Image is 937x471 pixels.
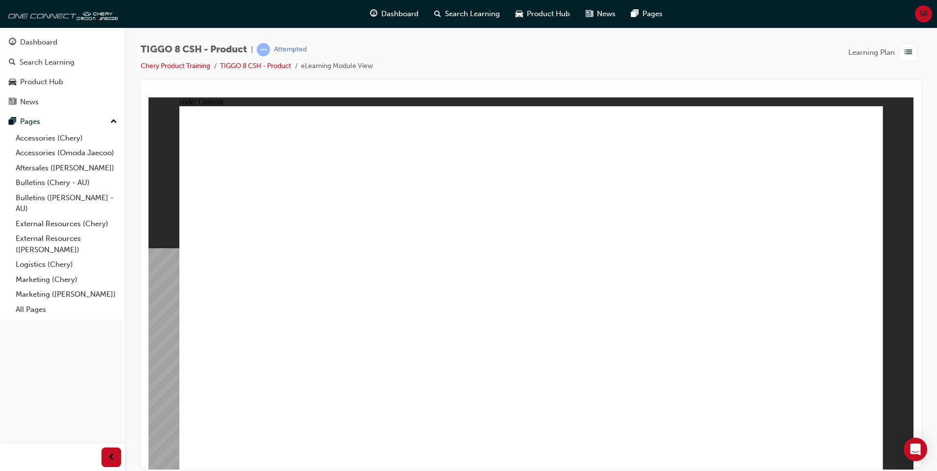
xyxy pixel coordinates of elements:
div: Open Intercom Messenger [904,438,927,461]
button: Learning Plan [848,43,921,62]
span: search-icon [9,58,16,67]
button: DashboardSearch LearningProduct HubNews [4,31,121,113]
a: Aftersales ([PERSON_NAME]) [12,161,121,176]
div: Attempted [274,45,307,54]
div: Dashboard [20,37,57,48]
div: Product Hub [20,76,63,88]
a: Marketing (Chery) [12,272,121,287]
a: Dashboard [4,33,121,51]
span: list-icon [905,47,912,59]
a: News [4,93,121,111]
span: guage-icon [370,8,377,20]
a: Product Hub [4,73,121,91]
a: All Pages [12,302,121,317]
a: news-iconNews [578,4,623,24]
div: News [20,96,39,108]
span: car-icon [9,78,16,87]
span: Search Learning [445,8,500,20]
a: External Resources (Chery) [12,216,121,232]
a: External Resources ([PERSON_NAME]) [12,231,121,257]
span: learningRecordVerb_ATTEMPT-icon [257,43,270,56]
button: SR [915,5,932,23]
span: SR [919,8,928,20]
span: pages-icon [9,118,16,126]
a: Chery Product Training [141,62,210,70]
span: News [597,8,616,20]
button: Pages [4,113,121,131]
a: Accessories (Chery) [12,131,121,146]
span: car-icon [516,8,523,20]
a: search-iconSearch Learning [426,4,508,24]
span: pages-icon [631,8,639,20]
span: | [251,44,253,55]
span: Learning Plan [848,47,895,58]
div: Search Learning [20,57,74,68]
a: Search Learning [4,53,121,71]
span: TIGGO 8 CSH - Product [141,44,247,55]
span: guage-icon [9,38,16,47]
span: search-icon [434,8,441,20]
span: news-icon [586,8,593,20]
a: guage-iconDashboard [362,4,426,24]
a: Bulletins (Chery - AU) [12,175,121,190]
span: prev-icon [108,451,115,464]
span: Pages [642,8,663,20]
a: pages-iconPages [623,4,670,24]
img: oneconnect [5,4,118,24]
span: Dashboard [381,8,419,20]
a: car-iconProduct Hub [508,4,578,24]
li: eLearning Module View [301,61,373,72]
a: TIGGO 8 CSH - Product [220,62,291,70]
a: Logistics (Chery) [12,257,121,272]
a: Accessories (Omoda Jaecoo) [12,145,121,161]
span: news-icon [9,98,16,107]
span: Product Hub [527,8,570,20]
span: up-icon [110,116,117,128]
a: Marketing ([PERSON_NAME]) [12,287,121,302]
a: Bulletins ([PERSON_NAME] - AU) [12,190,121,216]
div: Pages [20,116,40,127]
